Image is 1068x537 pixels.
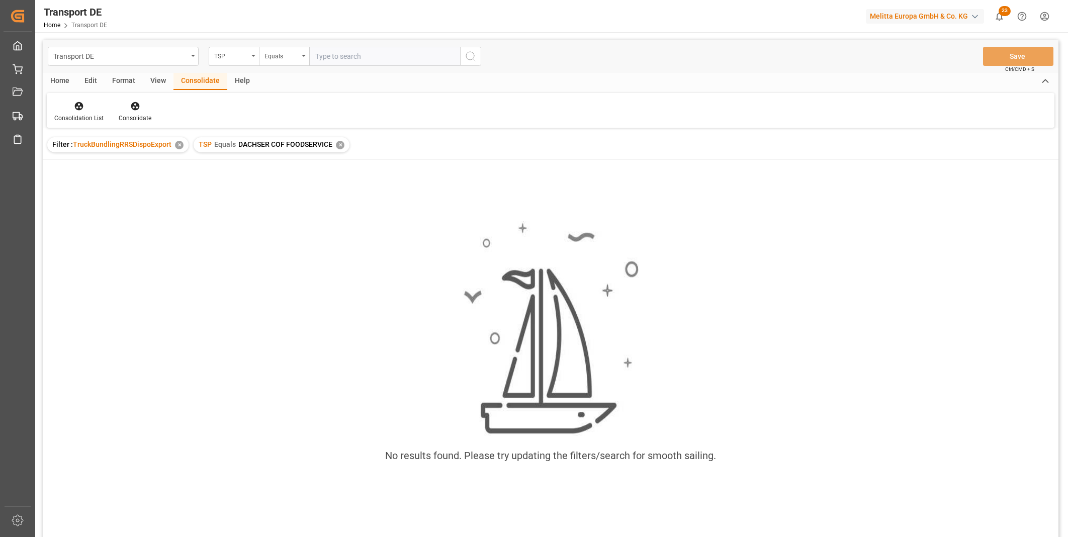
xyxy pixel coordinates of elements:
span: Equals [214,140,236,148]
button: show 23 new notifications [988,5,1011,28]
div: ✕ [175,141,184,149]
div: Equals [264,49,299,61]
button: search button [460,47,481,66]
input: Type to search [309,47,460,66]
button: Melitta Europa GmbH & Co. KG [866,7,988,26]
button: open menu [48,47,199,66]
div: TSP [214,49,248,61]
span: Ctrl/CMD + S [1005,65,1034,73]
span: TruckBundlingRRSDispoExport [73,140,171,148]
div: ✕ [336,141,344,149]
a: Home [44,22,60,29]
button: open menu [259,47,309,66]
div: Format [105,73,143,90]
div: Help [227,73,257,90]
div: Consolidate [119,114,151,123]
span: TSP [199,140,212,148]
button: Help Center [1011,5,1033,28]
span: DACHSER COF FOODSERVICE [238,140,332,148]
div: Home [43,73,77,90]
button: Save [983,47,1053,66]
div: Consolidation List [54,114,104,123]
div: No results found. Please try updating the filters/search for smooth sailing. [385,448,716,463]
div: Melitta Europa GmbH & Co. KG [866,9,984,24]
img: smooth_sailing.jpeg [463,221,639,436]
div: Transport DE [44,5,107,20]
span: Filter : [52,140,73,148]
div: Edit [77,73,105,90]
div: Consolidate [173,73,227,90]
span: 23 [999,6,1011,16]
div: Transport DE [53,49,188,62]
div: View [143,73,173,90]
button: open menu [209,47,259,66]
